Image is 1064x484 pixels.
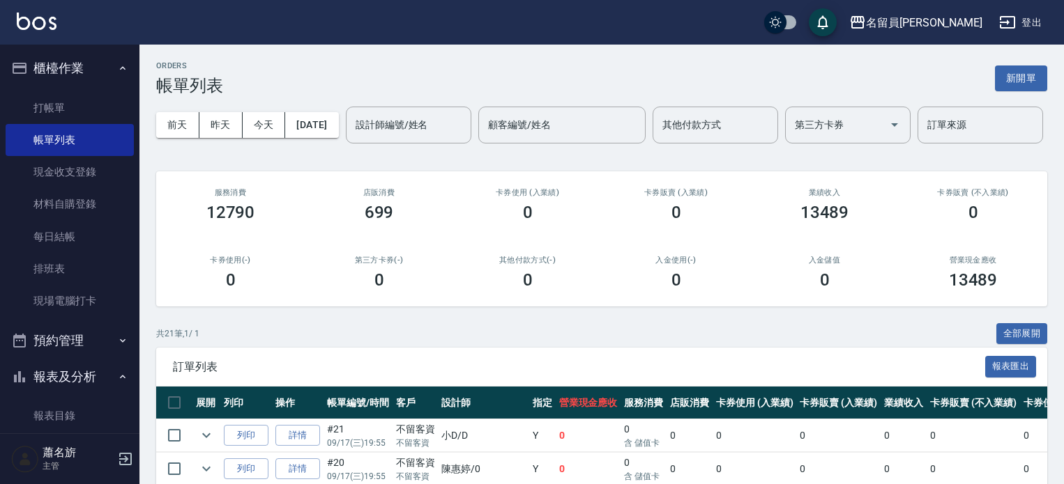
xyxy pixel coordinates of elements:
[767,188,882,197] h2: 業績收入
[6,432,134,465] a: 店家日報表
[529,419,556,452] td: Y
[667,387,713,419] th: 店販消費
[275,425,320,446] a: 詳情
[6,92,134,124] a: 打帳單
[866,14,982,31] div: 名留員[PERSON_NAME]
[621,419,667,452] td: 0
[11,445,39,473] img: Person
[6,359,134,395] button: 報表及分析
[667,419,713,452] td: 0
[996,323,1048,345] button: 全部展開
[949,270,998,290] h3: 13489
[6,124,134,156] a: 帳單列表
[224,458,268,480] button: 列印
[556,419,621,452] td: 0
[324,419,393,452] td: #21
[275,458,320,480] a: 詳情
[393,387,439,419] th: 客戶
[820,270,830,290] h3: 0
[192,387,220,419] th: 展開
[883,114,906,136] button: Open
[324,387,393,419] th: 帳單編號/時間
[365,203,394,222] h3: 699
[17,13,56,30] img: Logo
[396,455,435,470] div: 不留客資
[173,188,288,197] h3: 服務消費
[844,8,988,37] button: 名留員[PERSON_NAME]
[470,188,585,197] h2: 卡券使用 (入業績)
[243,112,286,138] button: 今天
[6,221,134,253] a: 每日結帳
[196,458,217,479] button: expand row
[523,203,533,222] h3: 0
[796,419,881,452] td: 0
[618,188,734,197] h2: 卡券販賣 (入業績)
[6,253,134,285] a: 排班表
[6,50,134,86] button: 櫃檯作業
[156,76,223,95] h3: 帳單列表
[156,112,199,138] button: 前天
[985,356,1037,377] button: 報表匯出
[624,437,663,449] p: 含 儲值卡
[396,470,435,483] p: 不留客資
[438,419,529,452] td: 小D /D
[396,437,435,449] p: 不留客資
[800,203,849,222] h3: 13489
[173,256,288,265] h2: 卡券使用(-)
[470,256,585,265] h2: 其他付款方式(-)
[6,156,134,188] a: 現金收支登錄
[272,387,324,419] th: 操作
[374,270,384,290] h3: 0
[796,387,881,419] th: 卡券販賣 (入業績)
[6,285,134,317] a: 現場電腦打卡
[43,446,114,460] h5: 蕭名旂
[156,61,223,70] h2: ORDERS
[321,188,436,197] h2: 店販消費
[173,360,985,374] span: 訂單列表
[156,327,199,340] p: 共 21 筆, 1 / 1
[224,425,268,446] button: 列印
[767,256,882,265] h2: 入金儲值
[43,460,114,472] p: 主管
[995,71,1047,84] a: 新開單
[621,387,667,419] th: 服務消費
[321,256,436,265] h2: 第三方卡券(-)
[624,470,663,483] p: 含 儲值卡
[809,8,837,36] button: save
[327,437,389,449] p: 09/17 (三) 19:55
[285,112,338,138] button: [DATE]
[995,65,1047,91] button: 新開單
[968,203,978,222] h3: 0
[396,422,435,437] div: 不留客資
[671,203,681,222] h3: 0
[199,112,243,138] button: 昨天
[881,419,927,452] td: 0
[915,188,1031,197] h2: 卡券販賣 (不入業績)
[618,256,734,265] h2: 入金使用(-)
[327,470,389,483] p: 09/17 (三) 19:55
[671,270,681,290] h3: 0
[226,270,236,290] h3: 0
[523,270,533,290] h3: 0
[994,10,1047,36] button: 登出
[6,400,134,432] a: 報表目錄
[927,419,1020,452] td: 0
[196,425,217,446] button: expand row
[556,387,621,419] th: 營業現金應收
[713,419,797,452] td: 0
[915,256,1031,265] h2: 營業現金應收
[220,387,272,419] th: 列印
[881,387,927,419] th: 業績收入
[6,322,134,359] button: 預約管理
[438,387,529,419] th: 設計師
[985,359,1037,373] a: 報表匯出
[6,188,134,220] a: 材料自購登錄
[927,387,1020,419] th: 卡券販賣 (不入業績)
[713,387,797,419] th: 卡券使用 (入業績)
[529,387,556,419] th: 指定
[206,203,255,222] h3: 12790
